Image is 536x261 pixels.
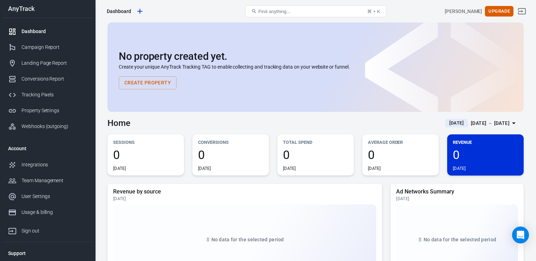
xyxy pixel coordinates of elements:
[113,139,178,146] p: Sessions
[368,149,433,161] span: 0
[21,227,87,235] div: Sign out
[198,139,263,146] p: Conversions
[283,149,348,161] span: 0
[396,196,518,202] div: [DATE]
[113,188,376,195] h5: Revenue by source
[453,149,518,161] span: 0
[513,3,530,20] a: Sign out
[453,166,466,171] div: [DATE]
[446,120,467,127] span: [DATE]
[21,59,87,67] div: Landing Page Report
[21,75,87,83] div: Conversions Report
[445,8,482,15] div: Account id: hA7uODq9
[21,209,87,216] div: Usage & billing
[512,227,529,243] div: Open Intercom Messenger
[2,173,93,189] a: Team Management
[2,157,93,173] a: Integrations
[471,119,510,128] div: [DATE] － [DATE]
[134,5,146,17] a: Create new property
[21,28,87,35] div: Dashboard
[107,8,131,15] div: Dashboard
[2,189,93,204] a: User Settings
[119,51,512,62] h2: No property created yet.
[367,9,380,14] div: ⌘ + K
[211,237,284,242] span: No data for the selected period
[2,119,93,134] a: Webhooks (outgoing)
[2,87,93,103] a: Tracking Pixels
[2,39,93,55] a: Campaign Report
[424,237,496,242] span: No data for the selected period
[21,161,87,168] div: Integrations
[396,188,518,195] h5: Ad Networks Summary
[113,149,178,161] span: 0
[21,107,87,114] div: Property Settings
[2,71,93,87] a: Conversions Report
[198,149,263,161] span: 0
[2,204,93,220] a: Usage & billing
[21,44,87,51] div: Campaign Report
[453,139,518,146] p: Revenue
[21,123,87,130] div: Webhooks (outgoing)
[2,220,93,239] a: Sign out
[21,193,87,200] div: User Settings
[119,63,512,71] p: Create your unique AnyTrack Tracking TAG to enable collecting and tracking data on your website o...
[21,91,87,98] div: Tracking Pixels
[2,103,93,119] a: Property Settings
[258,9,290,14] span: Find anything...
[113,196,376,202] div: [DATE]
[2,55,93,71] a: Landing Page Report
[107,118,130,128] h3: Home
[2,24,93,39] a: Dashboard
[2,6,93,12] div: AnyTrack
[485,6,513,17] button: Upgrade
[21,177,87,184] div: Team Management
[368,139,433,146] p: Average Order
[439,117,524,129] button: [DATE][DATE] － [DATE]
[283,139,348,146] p: Total Spend
[2,140,93,157] li: Account
[245,5,386,17] button: Find anything...⌘ + K
[119,76,177,89] button: Create Property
